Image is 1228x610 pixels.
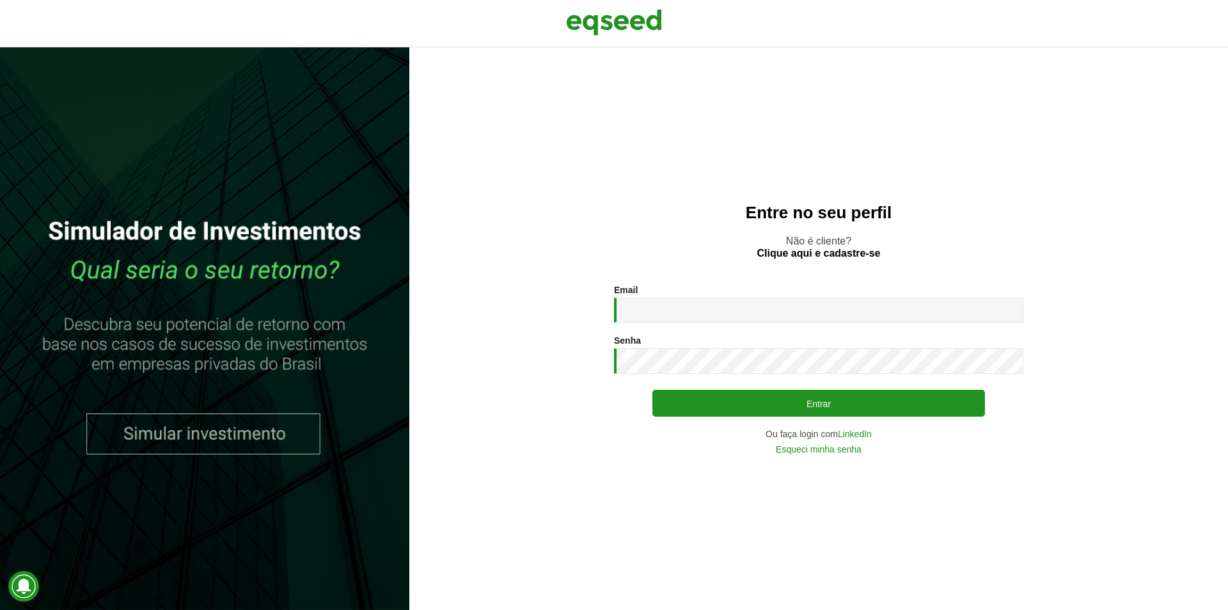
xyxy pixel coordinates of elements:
img: EqSeed Logo [566,6,662,38]
label: Email [614,285,638,294]
a: Esqueci minha senha [776,445,862,454]
button: Entrar [652,390,985,417]
a: LinkedIn [838,429,872,438]
div: Ou faça login com [614,429,1023,438]
p: Não é cliente? [435,235,1202,259]
label: Senha [614,336,641,345]
h2: Entre no seu perfil [435,204,1202,222]
a: Clique aqui e cadastre-se [757,248,881,259]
